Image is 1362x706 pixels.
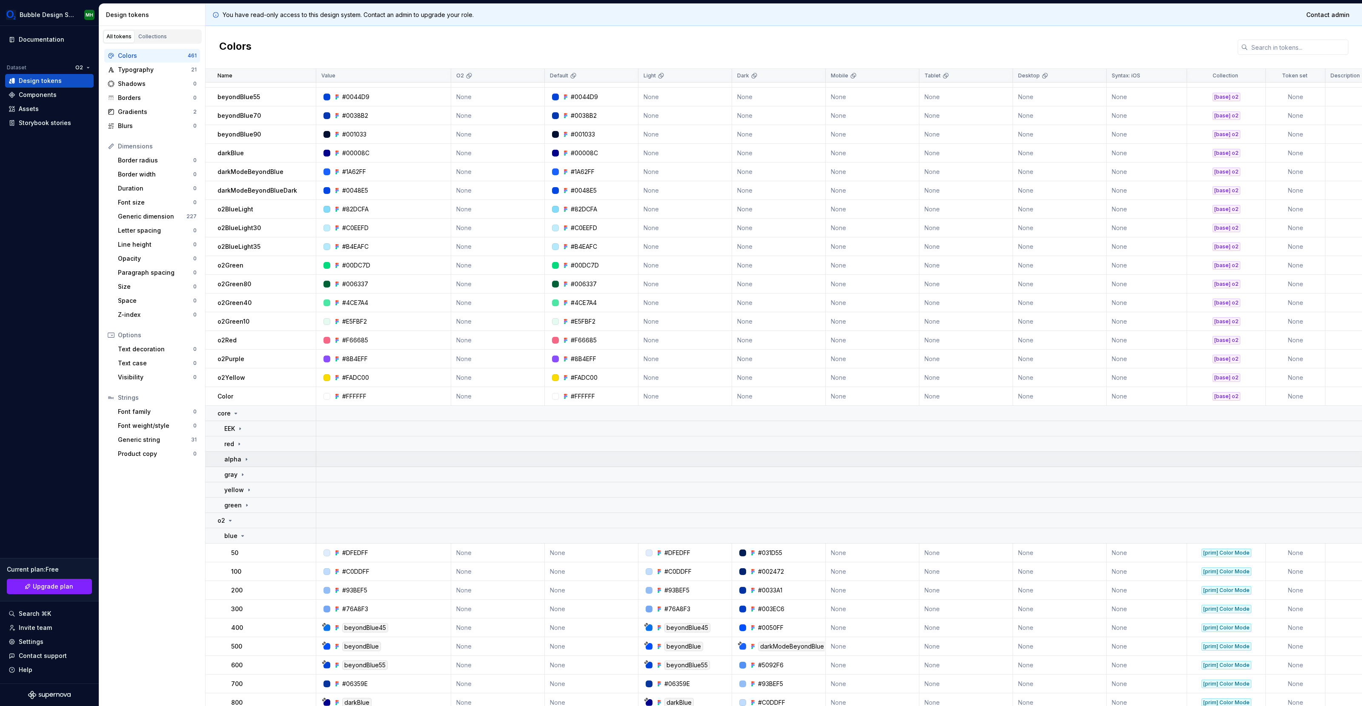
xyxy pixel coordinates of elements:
div: [base] o2 [1213,111,1240,120]
div: Letter spacing [118,226,193,235]
div: Text decoration [118,345,193,353]
a: Font weight/style0 [114,419,200,433]
td: None [451,144,545,162]
td: None [826,219,919,237]
div: 2 [193,108,197,115]
p: Value [321,72,335,79]
a: Text decoration0 [114,342,200,356]
p: O2 [456,72,464,79]
p: Light [644,72,656,79]
div: Generic string [118,436,191,444]
td: None [919,106,1013,125]
div: [base] o2 [1213,336,1240,344]
div: 0 [193,408,197,415]
div: 0 [193,255,197,262]
div: 0 [193,311,197,318]
div: #F66685 [342,336,368,344]
a: Font family0 [114,405,200,418]
td: None [1013,331,1107,350]
a: Border width0 [114,168,200,181]
div: 21 [191,66,197,73]
div: All tokens [106,33,132,40]
a: Storybook stories [5,116,94,130]
div: Options [118,331,197,339]
div: Help [19,666,32,674]
td: None [1266,200,1325,219]
td: None [1266,88,1325,106]
p: o2BlueLight30 [217,224,261,232]
td: None [732,162,826,181]
td: None [1266,144,1325,162]
div: 0 [193,227,197,234]
div: Assets [19,105,39,113]
div: 461 [188,52,197,59]
td: None [1013,219,1107,237]
div: Border radius [118,156,193,165]
a: Opacity0 [114,252,200,265]
div: [base] o2 [1213,299,1240,307]
p: Name [217,72,232,79]
td: None [1266,237,1325,256]
td: None [1107,256,1187,275]
td: None [1013,256,1107,275]
td: None [1107,162,1187,181]
td: None [732,275,826,293]
td: None [638,350,732,368]
td: None [451,219,545,237]
td: None [919,331,1013,350]
div: #C0EEFD [342,224,369,232]
td: None [1013,181,1107,200]
td: None [451,256,545,275]
p: You have read-only access to this design system. Contact an admin to upgrade your role. [223,11,474,19]
td: None [826,106,919,125]
div: 0 [193,360,197,367]
a: Font size0 [114,196,200,209]
div: #001033 [342,130,366,139]
td: None [451,350,545,368]
div: Z-index [118,310,193,319]
div: Blurs [118,122,193,130]
td: None [1107,125,1187,144]
td: None [1107,331,1187,350]
div: [base] o2 [1213,186,1240,195]
p: o2Green40 [217,299,252,307]
p: darkModeBeyondBlueDark [217,186,297,195]
td: None [732,256,826,275]
p: beyondBlue55 [217,93,260,101]
a: Paragraph spacing0 [114,266,200,279]
td: None [1107,219,1187,237]
p: Description [1331,72,1360,79]
div: Line height [118,240,193,249]
td: None [451,181,545,200]
div: 227 [186,213,197,220]
td: None [1013,312,1107,331]
td: None [451,312,545,331]
div: Gradients [118,108,193,116]
div: #0038B2 [342,111,368,120]
td: None [1107,88,1187,106]
div: Shadows [118,80,193,88]
div: Settings [19,638,43,646]
a: Border radius0 [114,154,200,167]
td: None [919,219,1013,237]
p: Default [550,72,568,79]
a: Colors461 [104,49,200,63]
div: Search ⌘K [19,609,51,618]
div: Design tokens [19,77,62,85]
div: #00008C [571,149,598,157]
td: None [1266,275,1325,293]
td: None [826,275,919,293]
div: Visibility [118,373,193,381]
a: Letter spacing0 [114,224,200,237]
td: None [732,312,826,331]
div: Invite team [19,623,52,632]
td: None [1107,312,1187,331]
td: None [1013,237,1107,256]
td: None [732,200,826,219]
span: O2 [75,64,83,71]
div: #E5FBF2 [571,317,595,326]
div: #82DCFA [342,205,369,214]
td: None [451,162,545,181]
div: 0 [193,241,197,248]
a: Contact admin [1301,7,1355,23]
